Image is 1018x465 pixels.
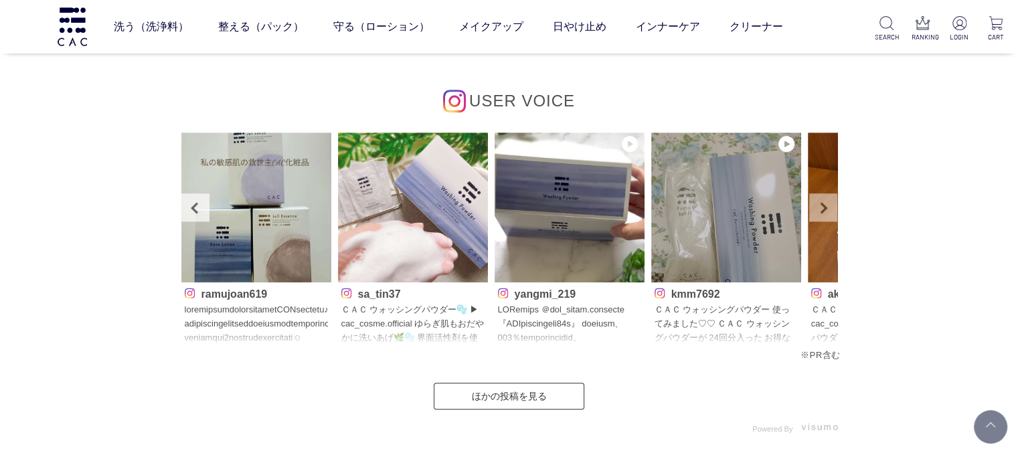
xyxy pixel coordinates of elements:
[801,423,838,430] img: visumo
[338,132,488,282] img: Photo by sa_tin37
[636,8,700,45] a: インナーケア
[498,286,641,300] p: yangmi_219
[912,16,935,42] a: RANKING
[185,286,328,300] p: ramujoan619
[655,286,798,300] p: kmm7692
[808,132,958,282] img: Photo by aki.dsj
[553,8,606,45] a: 日やけ止め
[730,8,783,45] a: クリーナー
[984,16,1007,42] a: CART
[218,8,304,45] a: 整える（パック）
[114,8,189,45] a: 洗う（洗浄料）
[948,16,971,42] a: LOGIN
[651,132,801,282] img: Photo by kmm7692
[495,132,645,282] img: Photo by yangmi_219
[948,32,971,42] p: LOGIN
[443,90,466,112] img: インスタグラムのロゴ
[333,8,430,45] a: 守る（ローション）
[875,32,898,42] p: SEARCH
[181,132,331,282] img: Photo by ramujoan619
[809,193,837,221] a: Next
[800,350,840,360] span: ※PR含む
[469,92,575,110] span: USER VOICE
[752,425,792,433] span: Powered By
[434,383,584,409] a: ほかの投稿を見る
[811,286,954,300] p: aki.dsj
[875,16,898,42] a: SEARCH
[811,303,954,346] p: ＣＡＣ ウォッシングパウダー。 cac_cosme.official このウォッシングパウダーは、100％アミノ酸系洗浄成分のみを使用。 だから潤いはそのままに、毛穴の奥の汚れや余分な皮脂だけを...
[498,303,641,346] p: LORemips ＠dol_sitam.consecte 『ADIpiscingeli84s』 doeiusm、003％temporincidid。 utlaboreetdoloremagnaa...
[181,193,209,221] a: Prev
[655,303,798,346] p: ＣＡＣ ウォッシングパウダー 使ってみました♡♡ ＣＡＣ ウォッシングパウダーが 24回分入った お得なトライアルセットが 今なら９８０円で 購入できちゃいます^_^ もこもこーで 泡がすごくて...
[984,32,1007,42] p: CART
[56,7,89,45] img: logo
[341,286,485,300] p: sa_tin37
[459,8,523,45] a: メイクアップ
[912,32,935,42] p: RANKING
[185,303,328,346] p: loremipsumdolorsitametCONsectetu♪ adipiscingelitseddoeiusmodtemporincididuntutLABoreetdolorema8al...
[341,303,485,346] p: ＣＡＣ ウォッシングパウダー🫧 ▶ cac_cosme.official ゆらぎ肌もおだやかに洗いあげ🌿🫧 界面活性剤を使わず、100％アミノ酸系の洗浄成分を使用👏 角層内の潤いは奪わず、角層表...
